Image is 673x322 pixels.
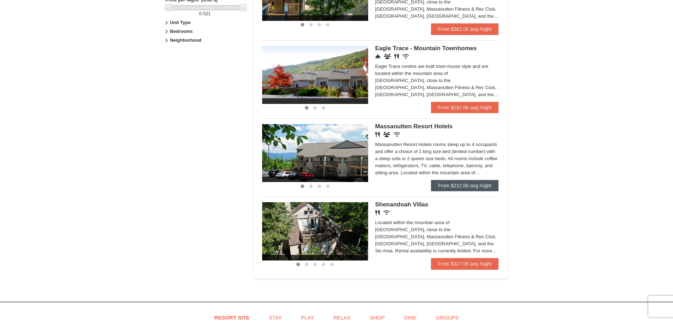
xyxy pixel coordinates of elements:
[375,54,380,59] i: Concierge Desk
[431,258,499,269] a: From $327.00 avg /night
[375,45,477,52] span: Eagle Trace - Mountain Townhomes
[166,10,244,17] label: -
[170,29,193,34] strong: Bedrooms
[203,11,211,16] span: 521
[394,54,399,59] i: Restaurant
[431,180,499,191] a: From $212.00 avg /night
[431,102,499,113] a: From $282.00 avg /night
[394,132,400,137] i: Wireless Internet (free)
[402,54,409,59] i: Wireless Internet (free)
[431,23,499,35] a: From $362.00 avg /night
[375,201,429,208] span: Shenandoah Villas
[384,54,391,59] i: Conference Facilities
[375,63,499,98] div: Eagle Trace condos are built town-house style and are located within the mountain area of [GEOGRA...
[199,11,202,16] span: 0
[375,210,380,215] i: Restaurant
[375,123,453,130] span: Massanutten Resort Hotels
[170,20,190,25] strong: Unit Type
[375,219,499,254] div: Located within the mountain area of [GEOGRAPHIC_DATA], close to the [GEOGRAPHIC_DATA], Massanutte...
[170,37,201,43] strong: Neighborhood
[383,210,390,215] i: Wireless Internet (free)
[375,132,380,137] i: Restaurant
[375,141,499,176] div: Massanutten Resort Hotels rooms sleep up to 4 occupants and offer a choice of 1 king size bed (li...
[383,132,390,137] i: Banquet Facilities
